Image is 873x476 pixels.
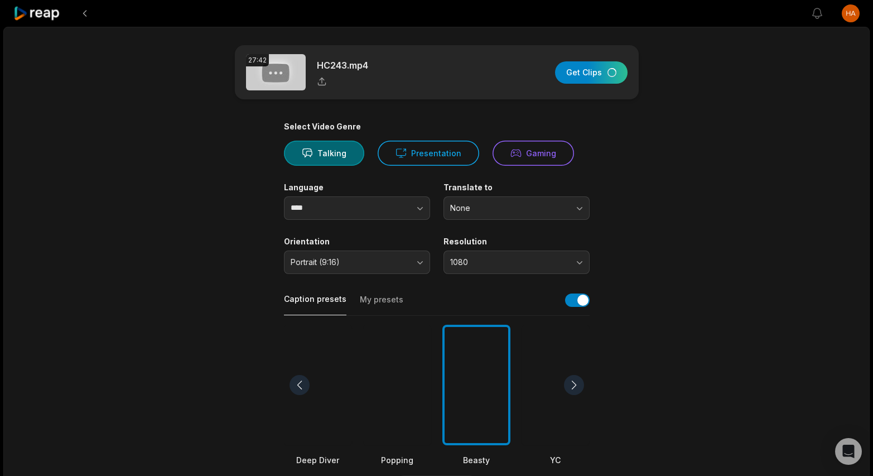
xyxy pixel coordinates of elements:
[378,141,479,166] button: Presentation
[835,438,862,465] div: Open Intercom Messenger
[443,196,590,220] button: None
[522,454,590,466] div: YC
[317,59,368,72] p: HC243.mp4
[284,237,430,247] label: Orientation
[493,141,574,166] button: Gaming
[284,122,590,132] div: Select Video Genre
[450,203,567,213] span: None
[363,454,431,466] div: Popping
[284,454,352,466] div: Deep Diver
[291,257,408,267] span: Portrait (9:16)
[443,251,590,274] button: 1080
[450,257,567,267] span: 1080
[284,141,364,166] button: Talking
[284,294,346,315] button: Caption presets
[284,251,430,274] button: Portrait (9:16)
[442,454,510,466] div: Beasty
[443,237,590,247] label: Resolution
[555,61,628,84] button: Get Clips
[246,54,269,66] div: 27:42
[360,294,403,315] button: My presets
[284,182,430,193] label: Language
[443,182,590,193] label: Translate to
